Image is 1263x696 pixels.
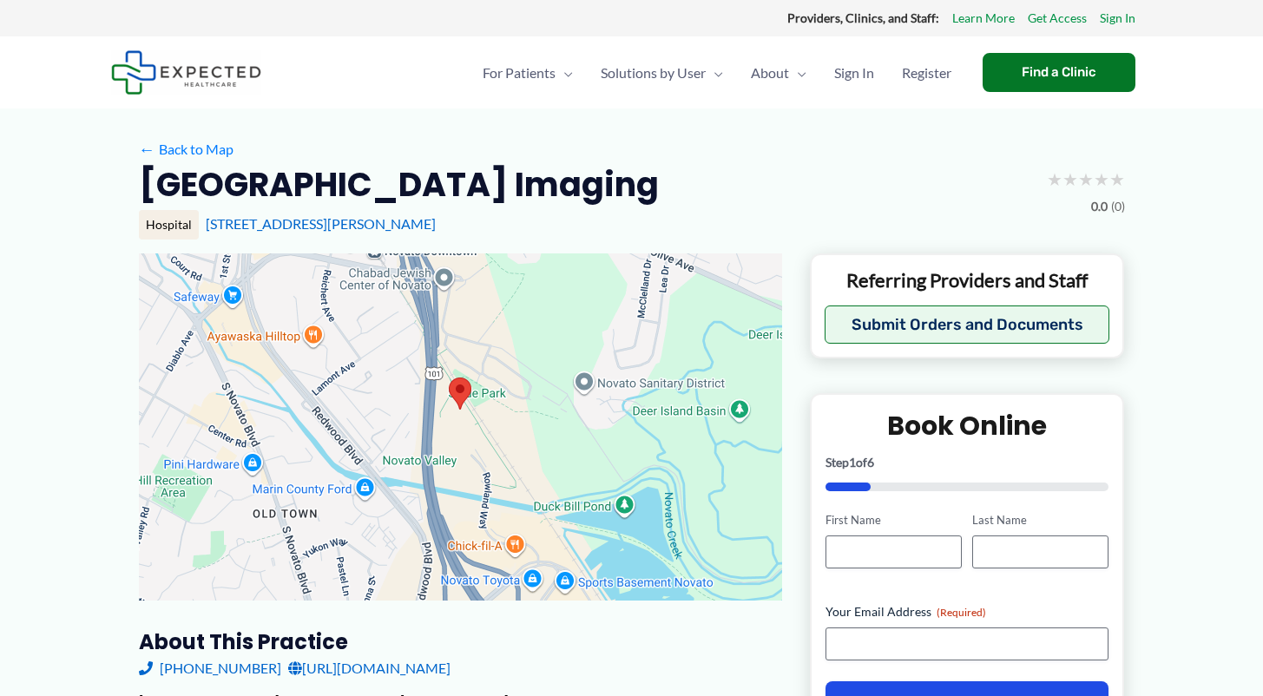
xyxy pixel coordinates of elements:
[826,409,1109,443] h2: Book Online
[706,43,723,103] span: Menu Toggle
[1078,163,1094,195] span: ★
[587,43,737,103] a: Solutions by UserMenu Toggle
[288,655,451,681] a: [URL][DOMAIN_NAME]
[206,215,436,232] a: [STREET_ADDRESS][PERSON_NAME]
[825,305,1110,344] button: Submit Orders and Documents
[1091,195,1108,218] span: 0.0
[139,655,281,681] a: [PHONE_NUMBER]
[139,210,199,240] div: Hospital
[601,43,706,103] span: Solutions by User
[1109,163,1125,195] span: ★
[1047,163,1062,195] span: ★
[826,603,1109,620] label: Your Email Address
[972,512,1108,529] label: Last Name
[139,628,782,655] h3: About this practice
[888,43,965,103] a: Register
[787,10,939,25] strong: Providers, Clinics, and Staff:
[937,606,986,619] span: (Required)
[834,43,874,103] span: Sign In
[826,512,962,529] label: First Name
[1100,7,1135,30] a: Sign In
[825,268,1110,293] p: Referring Providers and Staff
[556,43,573,103] span: Menu Toggle
[139,141,155,157] span: ←
[139,163,659,206] h2: [GEOGRAPHIC_DATA] Imaging
[1094,163,1109,195] span: ★
[1111,195,1125,218] span: (0)
[737,43,820,103] a: AboutMenu Toggle
[867,455,874,469] span: 6
[789,43,806,103] span: Menu Toggle
[1062,163,1078,195] span: ★
[983,53,1135,92] a: Find a Clinic
[952,7,1015,30] a: Learn More
[469,43,965,103] nav: Primary Site Navigation
[111,50,261,95] img: Expected Healthcare Logo - side, dark font, small
[483,43,556,103] span: For Patients
[139,136,234,162] a: ←Back to Map
[826,456,1109,469] p: Step of
[820,43,888,103] a: Sign In
[849,455,856,469] span: 1
[469,43,587,103] a: For PatientsMenu Toggle
[902,43,951,103] span: Register
[751,43,789,103] span: About
[1028,7,1087,30] a: Get Access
